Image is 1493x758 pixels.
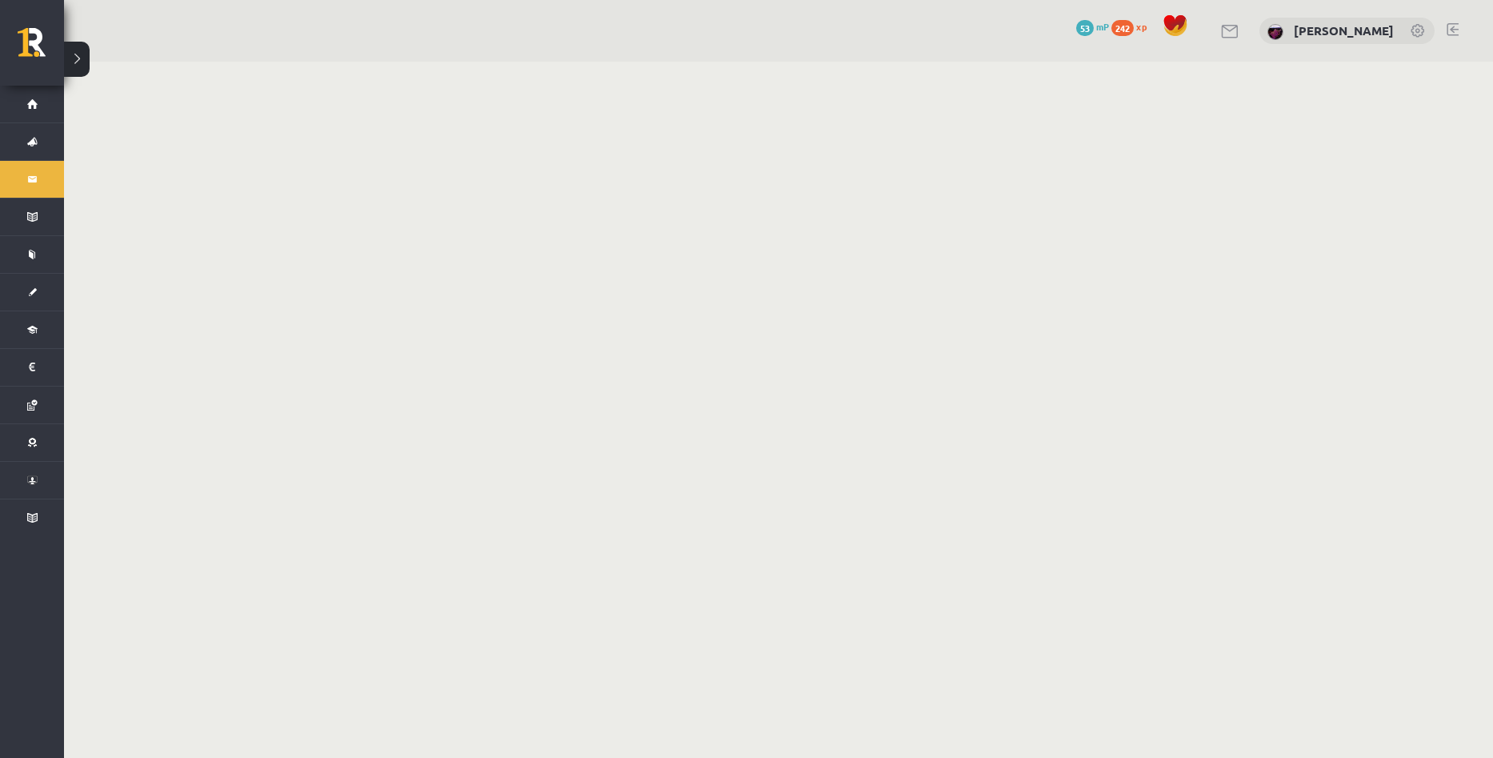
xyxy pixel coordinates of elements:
[1111,20,1134,36] span: 242
[1111,20,1155,33] a: 242 xp
[1076,20,1109,33] a: 53 mP
[1267,24,1283,40] img: Aivars Brālis
[1096,20,1109,33] span: mP
[1076,20,1094,36] span: 53
[18,28,64,68] a: Rīgas 1. Tālmācības vidusskola
[1294,22,1394,38] a: [PERSON_NAME]
[1136,20,1147,33] span: xp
